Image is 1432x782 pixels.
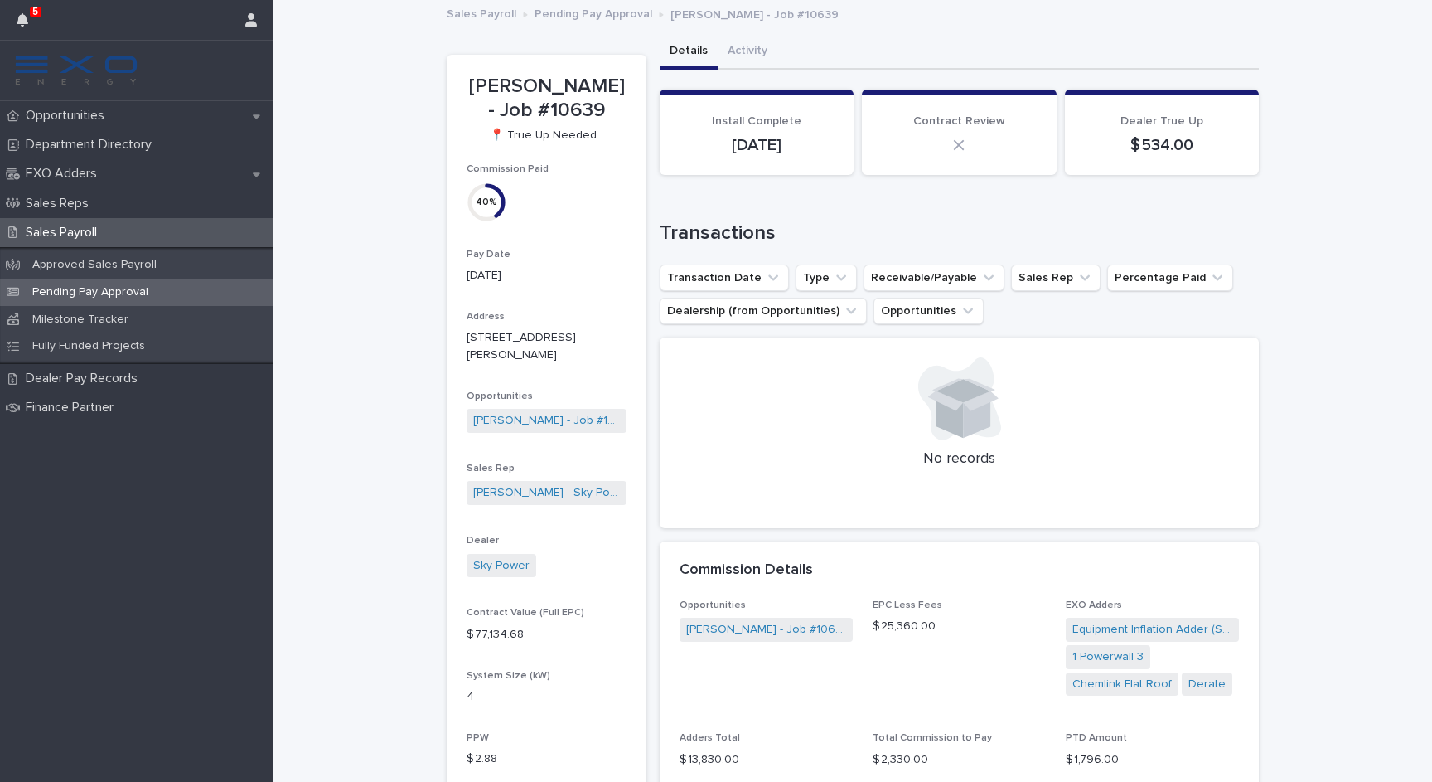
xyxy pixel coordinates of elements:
button: Type [796,265,857,291]
p: [DATE] [467,267,626,284]
p: Milestone Tracker [19,313,142,327]
p: Opportunities [19,108,118,124]
p: $ 2.88 [467,750,626,768]
p: [PERSON_NAME] - Job #10639 [670,4,839,22]
p: Sales Payroll [19,225,110,240]
span: Install Complete [712,115,801,127]
p: 📍 True Up Needed [467,129,620,143]
a: [PERSON_NAME] - Job #10639 [686,621,846,639]
p: $ 2,330.00 [873,751,1046,769]
button: Sales Rep [1011,265,1101,291]
a: Chemlink Flat Roof [1072,676,1172,693]
span: Dealer [467,536,499,546]
a: Pending Pay Approval [535,3,652,22]
div: 5 [17,10,38,40]
p: Pending Pay Approval [19,285,162,299]
button: Details [660,35,718,70]
span: Commission Paid [467,164,549,174]
p: Fully Funded Projects [19,339,158,353]
span: PPW [467,733,489,743]
p: [STREET_ADDRESS][PERSON_NAME] [467,329,626,364]
a: Sales Payroll [447,3,516,22]
p: Sales Reps [19,196,102,211]
p: $ 534.00 [1085,135,1239,155]
span: Dealer True Up [1120,115,1203,127]
p: 5 [32,6,38,17]
span: PTD Amount [1066,733,1127,743]
span: EPC Less Fees [873,600,942,610]
p: Dealer Pay Records [19,371,151,386]
p: [PERSON_NAME] - Job #10639 [467,75,626,123]
span: System Size (kW) [467,671,550,681]
p: EXO Adders [19,166,110,182]
p: [DATE] [680,135,834,155]
p: $ 25,360.00 [873,618,1046,635]
h2: Commission Details [680,561,813,580]
a: [PERSON_NAME] - Job #10639 [473,412,620,430]
span: Pay Date [467,250,510,260]
h1: Transactions [660,221,1259,245]
button: Activity [718,35,777,70]
img: FKS5r6ZBThi8E5hshIGi [13,54,139,87]
a: 1 Powerwall 3 [1072,648,1144,666]
span: Opportunities [467,391,533,401]
span: Opportunities [680,600,746,610]
p: Finance Partner [19,400,127,415]
p: $ 77,134.68 [467,626,626,644]
p: No records [680,450,1239,469]
span: Address [467,312,505,322]
div: 40 % [467,193,506,211]
p: Department Directory [19,137,165,153]
span: EXO Adders [1066,600,1122,610]
span: Adders Total [680,733,740,743]
a: [PERSON_NAME] - Sky Power [473,484,620,502]
span: Sales Rep [467,464,515,474]
a: Equipment Inflation Adder (Starting [DATE]) [1072,621,1232,639]
p: Approved Sales Payroll [19,258,170,272]
button: Opportunities [873,298,984,324]
button: Percentage Paid [1107,265,1233,291]
span: Contract Review [913,115,1005,127]
p: $ 1,796.00 [1066,751,1239,769]
p: 4 [467,688,626,706]
span: Total Commission to Pay [873,733,992,743]
p: $ 13,830.00 [680,751,853,769]
button: Transaction Date [660,265,789,291]
span: Contract Value (Full EPC) [467,608,584,618]
a: Derate [1188,676,1226,693]
button: Dealership (from Opportunities) [660,298,867,324]
a: Sky Power [473,557,530,575]
button: Receivable/Payable [864,265,1004,291]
